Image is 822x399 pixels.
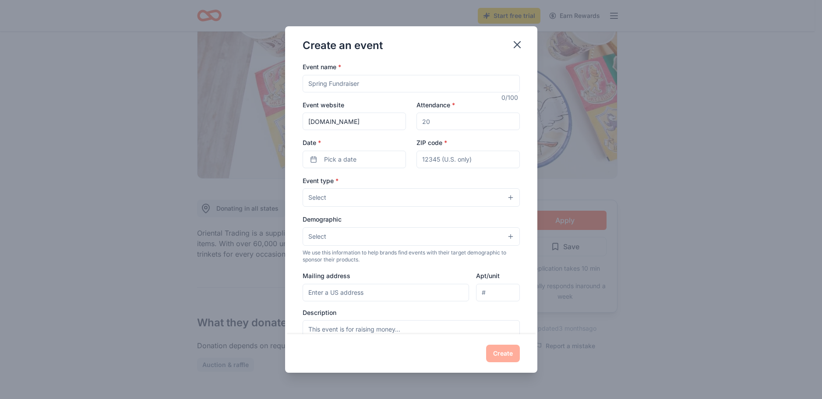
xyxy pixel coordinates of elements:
label: Event name [303,63,341,71]
label: Event type [303,177,339,185]
label: Demographic [303,215,342,224]
label: Event website [303,101,344,109]
label: Apt/unit [476,272,500,280]
span: Select [308,192,326,203]
label: ZIP code [416,138,447,147]
button: Pick a date [303,151,406,168]
input: Spring Fundraiser [303,75,520,92]
span: Pick a date [324,154,356,165]
input: 12345 (U.S. only) [416,151,520,168]
div: Create an event [303,39,383,53]
input: # [476,284,519,301]
label: Mailing address [303,272,350,280]
span: Select [308,231,326,242]
button: Select [303,188,520,207]
input: Enter a US address [303,284,469,301]
div: 0 /100 [501,92,520,103]
label: Description [303,308,336,317]
label: Date [303,138,406,147]
input: https://www... [303,113,406,130]
label: Attendance [416,101,455,109]
button: Select [303,227,520,246]
input: 20 [416,113,520,130]
div: We use this information to help brands find events with their target demographic to sponsor their... [303,249,520,263]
